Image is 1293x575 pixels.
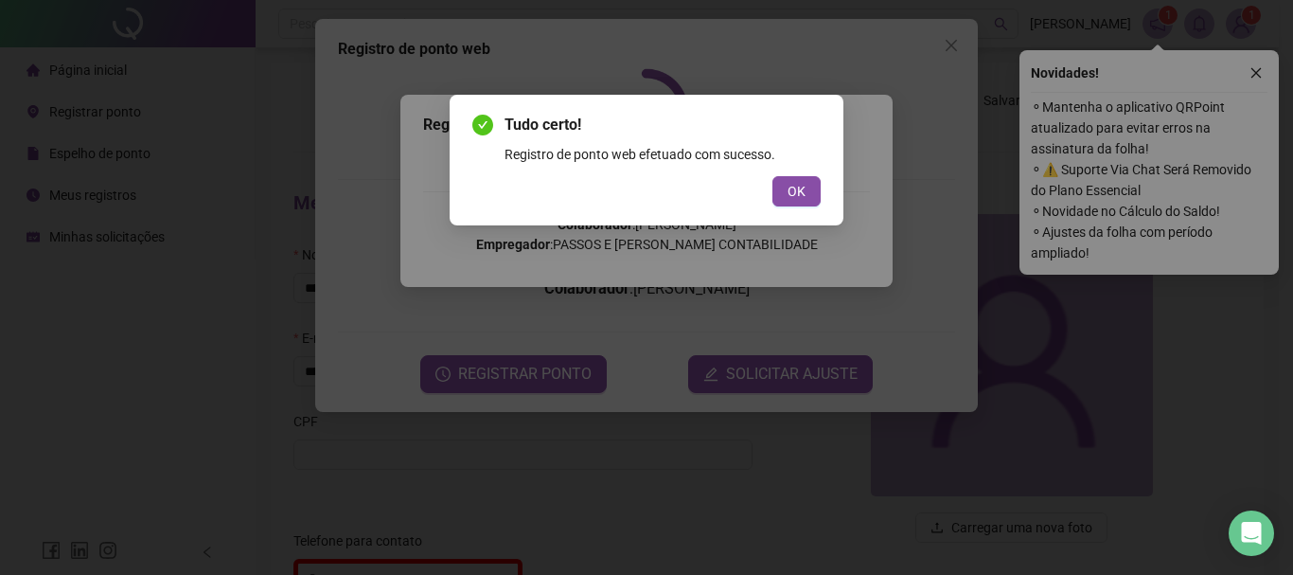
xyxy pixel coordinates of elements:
[472,115,493,135] span: check-circle
[1229,511,1274,556] div: Open Intercom Messenger
[788,181,806,202] span: OK
[505,114,821,136] span: Tudo certo!
[505,144,821,165] div: Registro de ponto web efetuado com sucesso.
[772,176,821,207] button: OK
